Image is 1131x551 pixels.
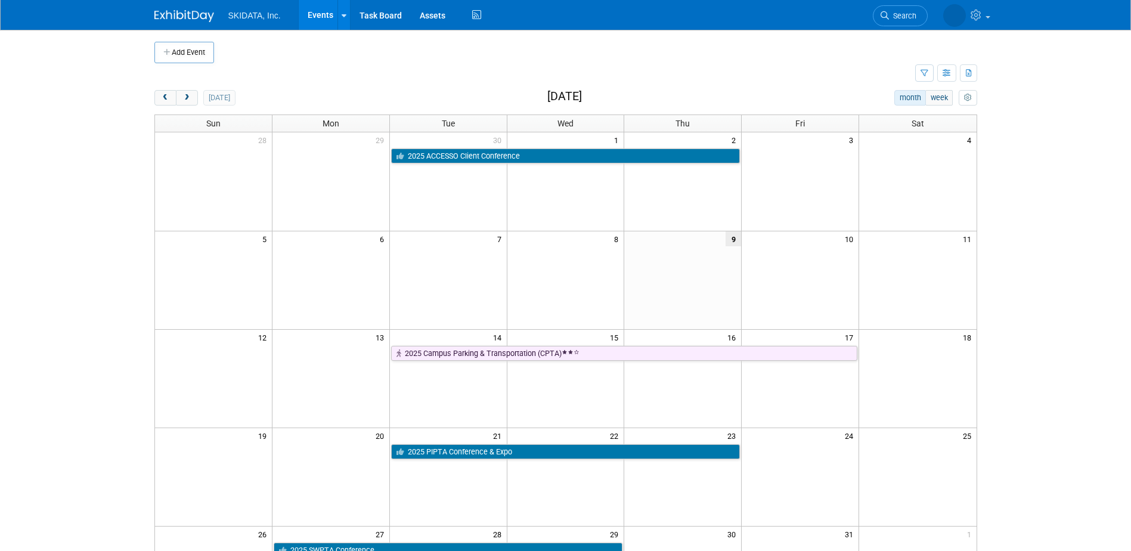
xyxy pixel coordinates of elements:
[873,5,928,26] a: Search
[844,428,859,443] span: 24
[912,119,924,128] span: Sat
[203,90,235,106] button: [DATE]
[154,90,176,106] button: prev
[492,132,507,147] span: 30
[391,346,857,361] a: 2025 Campus Parking & Transportation (CPTA)
[964,94,972,102] i: Personalize Calendar
[962,330,977,345] span: 18
[795,119,805,128] span: Fri
[374,132,389,147] span: 29
[726,428,741,443] span: 23
[176,90,198,106] button: next
[257,428,272,443] span: 19
[547,90,582,103] h2: [DATE]
[726,330,741,345] span: 16
[730,132,741,147] span: 2
[257,527,272,541] span: 26
[391,148,740,164] a: 2025 ACCESSO Client Conference
[943,4,966,27] img: Mary Beth McNair
[925,90,953,106] button: week
[966,527,977,541] span: 1
[613,231,624,246] span: 8
[962,428,977,443] span: 25
[496,231,507,246] span: 7
[609,330,624,345] span: 15
[726,527,741,541] span: 30
[442,119,455,128] span: Tue
[374,330,389,345] span: 13
[379,231,389,246] span: 6
[844,527,859,541] span: 31
[261,231,272,246] span: 5
[374,428,389,443] span: 20
[609,428,624,443] span: 22
[557,119,574,128] span: Wed
[323,119,339,128] span: Mon
[889,11,916,20] span: Search
[228,11,281,20] span: SKIDATA, Inc.
[154,10,214,22] img: ExhibitDay
[609,527,624,541] span: 29
[206,119,221,128] span: Sun
[848,132,859,147] span: 3
[154,42,214,63] button: Add Event
[374,527,389,541] span: 27
[844,231,859,246] span: 10
[962,231,977,246] span: 11
[492,330,507,345] span: 14
[675,119,690,128] span: Thu
[391,444,740,460] a: 2025 PIPTA Conference & Expo
[844,330,859,345] span: 17
[257,330,272,345] span: 12
[726,231,741,246] span: 9
[613,132,624,147] span: 1
[959,90,977,106] button: myCustomButton
[966,132,977,147] span: 4
[492,428,507,443] span: 21
[894,90,926,106] button: month
[492,527,507,541] span: 28
[257,132,272,147] span: 28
